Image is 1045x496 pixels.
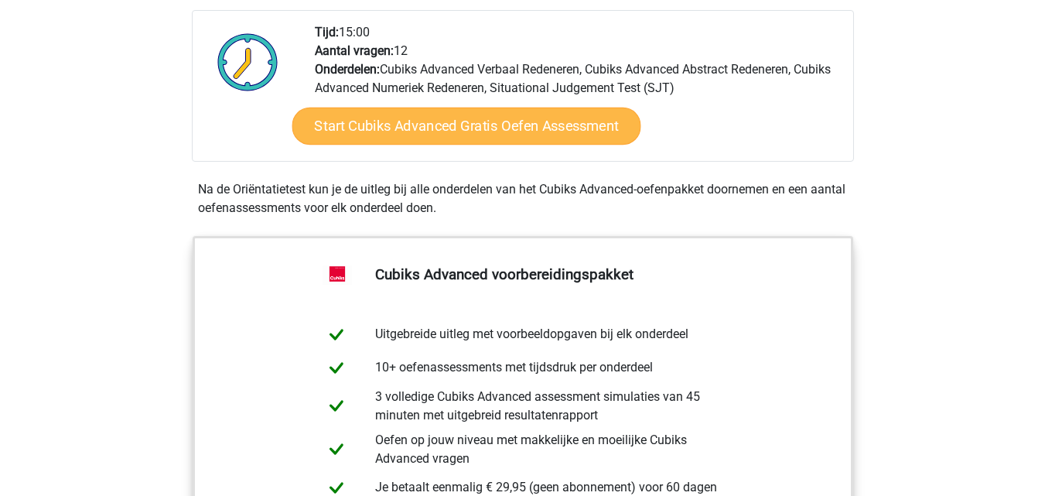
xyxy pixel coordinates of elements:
[303,23,852,161] div: 15:00 12 Cubiks Advanced Verbaal Redeneren, Cubiks Advanced Abstract Redeneren, Cubiks Advanced N...
[192,180,854,217] div: Na de Oriëntatietest kun je de uitleg bij alle onderdelen van het Cubiks Advanced-oefenpakket doo...
[292,108,640,145] a: Start Cubiks Advanced Gratis Oefen Assessment
[315,25,339,39] b: Tijd:
[209,23,287,101] img: Klok
[315,43,394,58] b: Aantal vragen:
[315,62,380,77] b: Onderdelen:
